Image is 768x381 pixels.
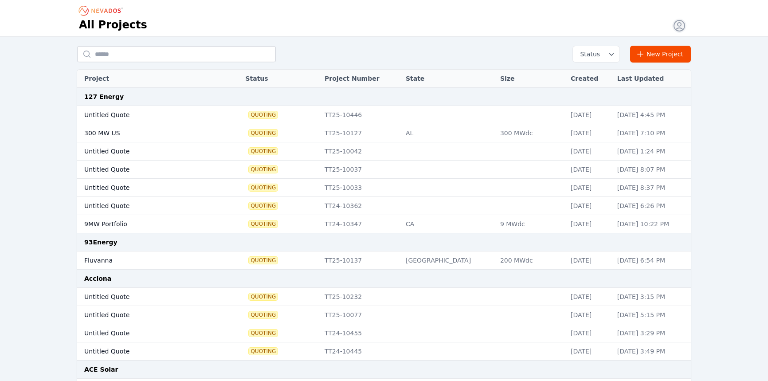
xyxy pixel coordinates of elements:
[79,4,126,18] nav: Breadcrumb
[77,179,691,197] tr: Untitled QuoteQuotingTT25-10033[DATE][DATE] 8:37 PM
[573,46,619,62] button: Status
[613,161,691,179] td: [DATE] 8:07 PM
[77,324,218,342] td: Untitled Quote
[613,70,691,88] th: Last Updated
[566,251,613,270] td: [DATE]
[566,197,613,215] td: [DATE]
[613,215,691,233] td: [DATE] 10:22 PM
[320,106,401,124] td: TT25-10446
[77,197,218,215] td: Untitled Quote
[401,251,496,270] td: [GEOGRAPHIC_DATA]
[249,148,278,155] span: Quoting
[77,270,691,288] td: Acciona
[77,179,218,197] td: Untitled Quote
[320,342,401,361] td: TT24-10445
[77,324,691,342] tr: Untitled QuoteQuotingTT24-10455[DATE][DATE] 3:29 PM
[566,124,613,142] td: [DATE]
[613,324,691,342] td: [DATE] 3:29 PM
[249,130,278,137] span: Quoting
[77,215,691,233] tr: 9MW PortfolioQuotingTT24-10347CA9 MWdc[DATE][DATE] 10:22 PM
[320,179,401,197] td: TT25-10033
[320,161,401,179] td: TT25-10037
[77,361,691,379] td: ACE Solar
[320,324,401,342] td: TT24-10455
[249,202,278,209] span: Quoting
[77,124,218,142] td: 300 MW US
[77,342,691,361] tr: Untitled QuoteQuotingTT24-10445[DATE][DATE] 3:49 PM
[566,161,613,179] td: [DATE]
[77,161,691,179] tr: Untitled QuoteQuotingTT25-10037[DATE][DATE] 8:07 PM
[613,179,691,197] td: [DATE] 8:37 PM
[77,142,218,161] td: Untitled Quote
[613,288,691,306] td: [DATE] 3:15 PM
[249,293,278,300] span: Quoting
[613,106,691,124] td: [DATE] 4:45 PM
[496,251,566,270] td: 200 MWdc
[401,124,496,142] td: AL
[401,215,496,233] td: CA
[320,306,401,324] td: TT25-10077
[566,306,613,324] td: [DATE]
[77,233,691,251] td: 93Energy
[496,124,566,142] td: 300 MWdc
[320,124,401,142] td: TT25-10127
[77,306,218,324] td: Untitled Quote
[566,142,613,161] td: [DATE]
[77,161,218,179] td: Untitled Quote
[566,106,613,124] td: [DATE]
[77,197,691,215] tr: Untitled QuoteQuotingTT24-10362[DATE][DATE] 6:26 PM
[77,70,218,88] th: Project
[613,142,691,161] td: [DATE] 1:24 PM
[77,251,218,270] td: Fluvanna
[77,106,218,124] td: Untitled Quote
[249,166,278,173] span: Quoting
[496,70,566,88] th: Size
[249,311,278,318] span: Quoting
[320,288,401,306] td: TT25-10232
[566,342,613,361] td: [DATE]
[320,70,401,88] th: Project Number
[576,50,600,59] span: Status
[613,197,691,215] td: [DATE] 6:26 PM
[77,215,218,233] td: 9MW Portfolio
[241,70,320,88] th: Status
[249,257,278,264] span: Quoting
[77,306,691,324] tr: Untitled QuoteQuotingTT25-10077[DATE][DATE] 5:15 PM
[249,111,278,118] span: Quoting
[249,184,278,191] span: Quoting
[566,215,613,233] td: [DATE]
[77,288,218,306] td: Untitled Quote
[566,288,613,306] td: [DATE]
[320,251,401,270] td: TT25-10137
[77,251,691,270] tr: FluvannaQuotingTT25-10137[GEOGRAPHIC_DATA]200 MWdc[DATE][DATE] 6:54 PM
[320,142,401,161] td: TT25-10042
[613,306,691,324] td: [DATE] 5:15 PM
[249,330,278,337] span: Quoting
[566,70,613,88] th: Created
[613,124,691,142] td: [DATE] 7:10 PM
[77,288,691,306] tr: Untitled QuoteQuotingTT25-10232[DATE][DATE] 3:15 PM
[320,215,401,233] td: TT24-10347
[566,324,613,342] td: [DATE]
[630,46,691,63] a: New Project
[77,106,691,124] tr: Untitled QuoteQuotingTT25-10446[DATE][DATE] 4:45 PM
[77,124,691,142] tr: 300 MW USQuotingTT25-10127AL300 MWdc[DATE][DATE] 7:10 PM
[77,88,691,106] td: 127 Energy
[79,18,147,32] h1: All Projects
[320,197,401,215] td: TT24-10362
[77,342,218,361] td: Untitled Quote
[77,142,691,161] tr: Untitled QuoteQuotingTT25-10042[DATE][DATE] 1:24 PM
[613,251,691,270] td: [DATE] 6:54 PM
[401,70,496,88] th: State
[249,348,278,355] span: Quoting
[249,220,278,228] span: Quoting
[566,179,613,197] td: [DATE]
[613,342,691,361] td: [DATE] 3:49 PM
[496,215,566,233] td: 9 MWdc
